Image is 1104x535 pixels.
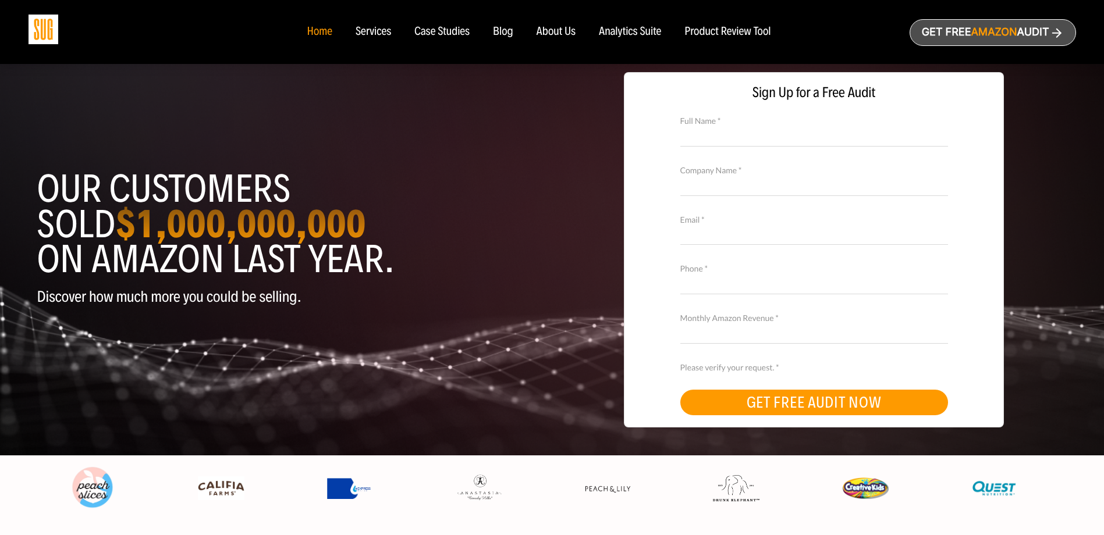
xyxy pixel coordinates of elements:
button: GET FREE AUDIT NOW [680,390,948,415]
img: Peach & Lily [584,485,631,493]
label: Please verify your request. * [680,361,948,374]
a: About Us [537,26,576,38]
a: Services [356,26,391,38]
input: Email * [680,224,948,245]
img: Anastasia Beverly Hills [456,474,502,502]
a: Product Review Tool [684,26,771,38]
img: Sug [29,15,58,44]
img: Peach Slices [69,465,116,511]
span: Amazon [971,26,1017,38]
label: Email * [680,213,948,226]
a: Case Studies [414,26,470,38]
a: Analytics Suite [599,26,661,38]
a: Get freeAmazonAudit [910,19,1076,46]
a: Blog [493,26,513,38]
img: Quest Nutriton [971,476,1017,501]
strong: $1,000,000,000 [115,200,365,248]
label: Monthly Amazon Revenue * [680,312,948,324]
img: Califia Farms [198,476,244,501]
input: Company Name * [680,175,948,195]
label: Phone * [680,262,948,275]
img: Drunk Elephant [713,475,759,502]
input: Contact Number * [680,274,948,294]
input: Full Name * [680,126,948,146]
label: Full Name * [680,115,948,127]
span: Sign Up for a Free Audit [636,84,992,101]
img: Creative Kids [842,477,889,499]
label: Company Name * [680,164,948,177]
a: Home [307,26,332,38]
h1: Our customers sold on Amazon last year. [37,172,544,277]
img: Express Water [327,478,374,499]
p: Discover how much more you could be selling. [37,288,544,305]
input: Monthly Amazon Revenue * [680,323,948,344]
